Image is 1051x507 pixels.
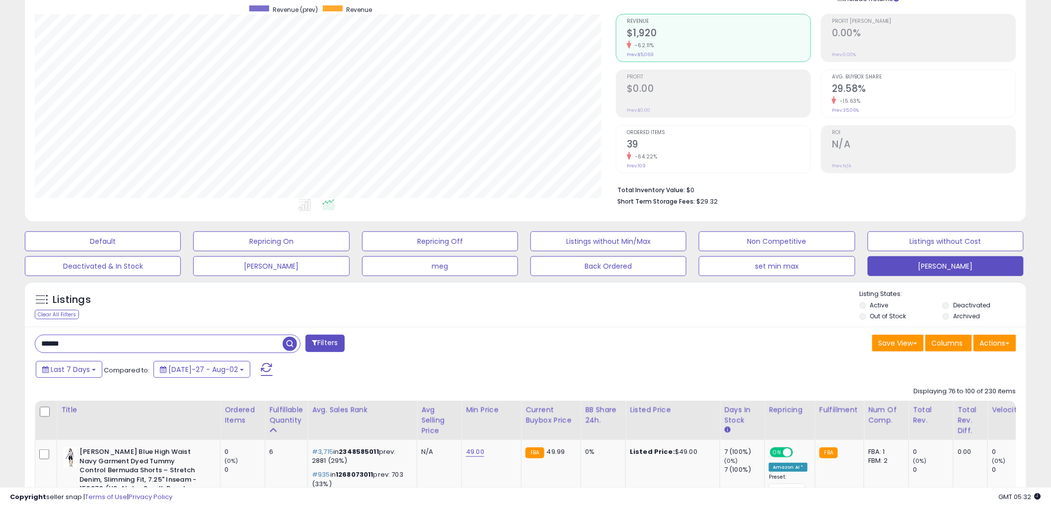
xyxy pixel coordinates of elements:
small: Days In Stock. [724,426,730,435]
span: ON [771,448,783,457]
span: Avg. Buybox Share [832,74,1016,80]
b: Short Term Storage Fees: [617,197,695,206]
a: 49.00 [466,447,484,457]
div: Avg. Sales Rank [312,405,413,415]
span: Profit [PERSON_NAME] [832,19,1016,24]
small: -15.63% [836,97,861,105]
span: $29.32 [696,197,718,206]
button: Repricing On [193,231,349,251]
div: 0 [913,465,953,474]
small: (0%) [913,457,927,465]
span: ROI [832,130,1016,136]
div: FBM: 2 [868,456,901,465]
span: OFF [792,448,808,457]
img: 31+4NVS9AhL._SL40_.jpg [64,447,77,467]
button: Listings without Cost [868,231,1024,251]
div: Avg Selling Price [421,405,457,436]
button: meg [362,256,518,276]
div: 0 [992,465,1032,474]
li: $0 [617,183,1009,195]
button: Filters [305,335,344,352]
button: Last 7 Days [36,361,102,378]
span: 2348585011 [339,447,379,456]
div: Days In Stock [724,405,760,426]
div: Fulfillment [820,405,860,415]
button: [PERSON_NAME] [868,256,1024,276]
span: Last 7 Days [51,364,90,374]
span: [DATE]-27 - Aug-02 [168,364,238,374]
small: Prev: $0.00 [627,107,650,113]
span: Revenue [627,19,811,24]
div: Min Price [466,405,517,415]
span: #935 [312,470,330,479]
h2: 29.58% [832,83,1016,96]
button: [DATE]-27 - Aug-02 [153,361,250,378]
a: Privacy Policy [129,492,172,502]
div: Total Rev. Diff. [958,405,983,436]
b: Listed Price: [630,447,675,456]
span: Revenue (prev) [273,5,318,14]
small: Prev: N/A [832,163,851,169]
div: N/A [421,447,454,456]
small: (0%) [724,457,738,465]
div: Displaying 76 to 100 of 230 items [914,387,1016,396]
div: 0 [992,447,1032,456]
span: #3,715 [312,447,333,456]
div: 0 [913,447,953,456]
div: $49.00 [630,447,712,456]
div: Clear All Filters [35,310,79,319]
div: 0 [225,447,265,456]
button: Actions [974,335,1016,352]
button: Repricing Off [362,231,518,251]
span: Compared to: [104,365,150,375]
div: Fulfillable Quantity [269,405,303,426]
span: 2025-08-10 05:32 GMT [999,492,1041,502]
div: Current Buybox Price [525,405,577,426]
div: 7 (100%) [724,447,764,456]
p: in prev: 703 (33%) [312,470,409,488]
label: Out of Stock [870,312,906,320]
label: Archived [953,312,980,320]
span: 1268073011 [336,470,374,479]
label: Deactivated [953,301,990,309]
h2: $1,920 [627,27,811,41]
small: FBA [525,447,544,458]
small: Prev: 109 [627,163,646,169]
small: FBA [820,447,838,458]
span: Revenue [346,5,372,14]
button: Back Ordered [530,256,686,276]
button: set min max [699,256,855,276]
div: Repricing [769,405,811,415]
div: Total Rev. [913,405,949,426]
small: -64.22% [631,153,658,160]
div: 0 [225,465,265,474]
h2: $0.00 [627,83,811,96]
span: Columns [932,338,963,348]
button: Default [25,231,181,251]
div: Amazon AI * [769,463,808,472]
small: -62.11% [631,42,654,49]
div: 0.00 [958,447,980,456]
a: Terms of Use [85,492,127,502]
button: Columns [925,335,972,352]
span: 49.99 [547,447,565,456]
div: BB Share 24h. [585,405,621,426]
button: Deactivated & In Stock [25,256,181,276]
div: 0% [585,447,618,456]
b: Total Inventory Value: [617,186,685,194]
b: [PERSON_NAME] Blue High Waist Navy Garment Dyed Tummy Control Bermuda Shorts – Stretch Denim, Sli... [79,447,200,505]
small: Prev: 0.00% [832,52,856,58]
p: Listing States: [860,290,1026,299]
h5: Listings [53,293,91,307]
button: Listings without Min/Max [530,231,686,251]
h2: 0.00% [832,27,1016,41]
small: (0%) [992,457,1006,465]
div: Preset: [769,474,808,496]
h2: 39 [627,139,811,152]
div: Velocity [992,405,1028,415]
span: Profit [627,74,811,80]
small: (0%) [225,457,238,465]
div: seller snap | | [10,493,172,502]
small: Prev: 35.06% [832,107,859,113]
span: Ordered Items [627,130,811,136]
